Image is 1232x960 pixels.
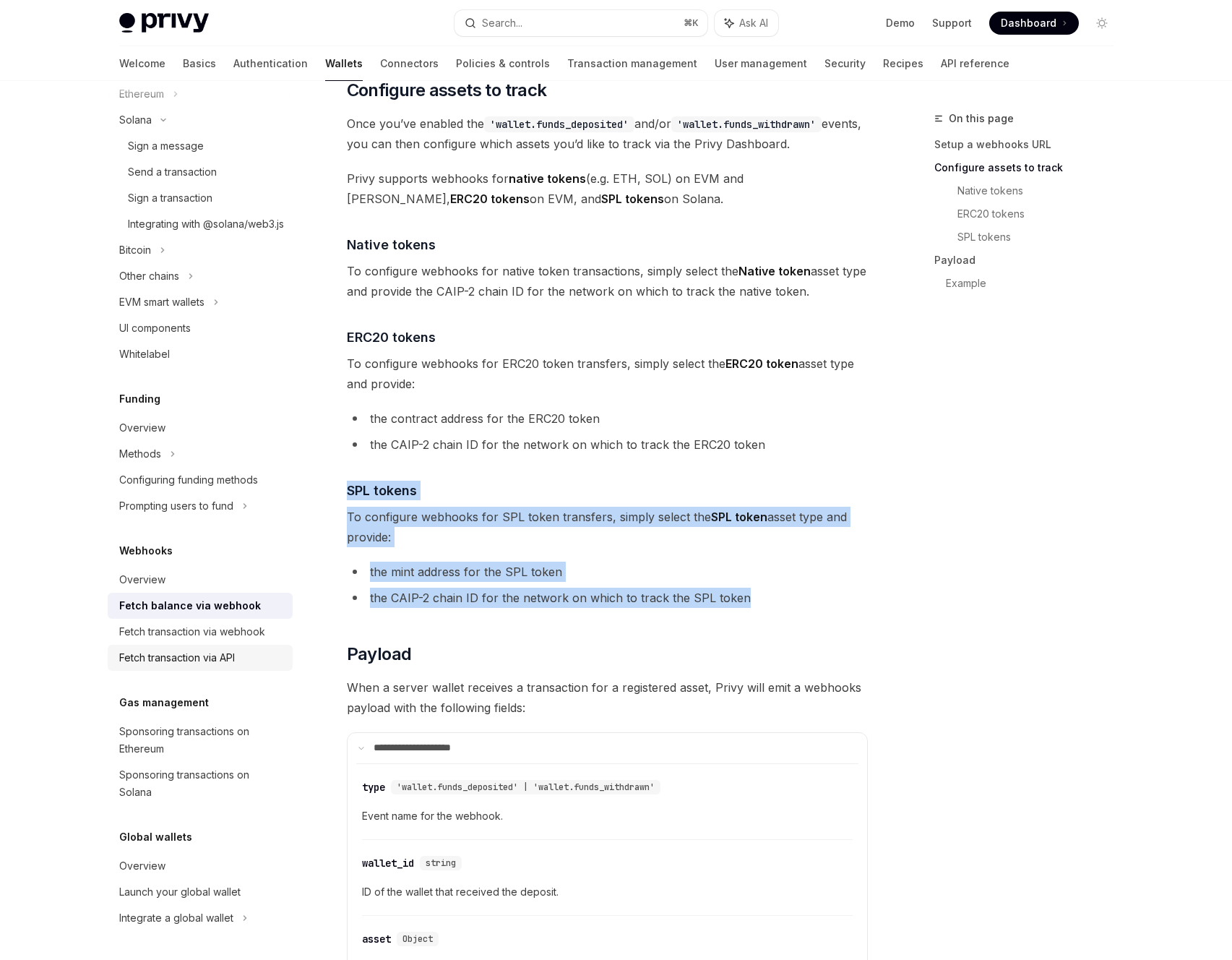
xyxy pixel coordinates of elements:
[128,189,212,207] div: Sign a transaction
[119,883,241,901] div: Launch your global wallet
[108,567,293,593] a: Overview
[119,419,165,437] div: Overview
[128,137,204,155] div: Sign a message
[119,649,235,667] div: Fetch transaction via API
[119,241,151,259] div: Bitcoin
[119,828,192,846] h5: Global wallets
[108,593,293,619] a: Fetch balance via webhook
[397,781,655,793] span: 'wallet.funds_deposited' | 'wallet.funds_withdrawn'
[567,46,697,81] a: Transaction management
[932,16,972,30] a: Support
[119,111,152,129] div: Solana
[450,192,530,206] strong: ERC20 tokens
[347,235,436,254] span: Native tokens
[455,10,707,36] button: Search...⌘K
[347,327,436,347] span: ERC20 tokens
[119,293,204,311] div: EVM smart wallets
[119,623,265,640] div: Fetch transaction via webhook
[119,497,233,515] div: Prompting users to fund
[957,226,1125,249] a: SPL tokens
[119,471,258,489] div: Configuring funding methods
[715,10,778,36] button: Ask AI
[456,46,550,81] a: Policies & controls
[824,46,866,81] a: Security
[347,677,868,718] span: When a server wallet receives a transaction for a registered asset, Privy will emit a webhooks pa...
[362,807,853,825] span: Event name for the webhook.
[108,762,293,805] a: Sponsoring transactions on Solana
[108,879,293,905] a: Launch your global wallet
[1090,12,1113,35] button: Toggle dark mode
[183,46,216,81] a: Basics
[934,156,1125,179] a: Configure assets to track
[362,780,385,794] div: type
[108,185,293,211] a: Sign a transaction
[119,909,233,927] div: Integrate a global wallet
[347,353,868,394] span: To configure webhooks for ERC20 token transfers, simply select the asset type and provide:
[119,857,165,875] div: Overview
[108,159,293,185] a: Send a transaction
[108,619,293,645] a: Fetch transaction via webhook
[325,46,363,81] a: Wallets
[671,116,822,132] code: 'wallet.funds_withdrawn'
[509,171,586,186] strong: native tokens
[128,215,284,233] div: Integrating with @solana/web3.js
[1001,16,1056,30] span: Dashboard
[362,932,391,946] div: asset
[347,168,868,209] span: Privy supports webhooks for (e.g. ETH, SOL) on EVM and [PERSON_NAME], on EVM, and on Solana.
[119,766,284,801] div: Sponsoring transactions on Solana
[108,211,293,237] a: Integrating with @solana/web3.js
[119,597,261,614] div: Fetch balance via webhook
[119,46,165,81] a: Welcome
[957,179,1125,202] a: Native tokens
[347,562,868,582] li: the mint address for the SPL token
[426,857,456,869] span: string
[108,467,293,493] a: Configuring funding methods
[347,79,547,102] span: Configure assets to track
[946,272,1125,295] a: Example
[949,110,1014,127] span: On this page
[347,408,868,429] li: the contract address for the ERC20 token
[711,510,767,524] strong: SPL token
[482,14,522,32] div: Search...
[119,571,165,588] div: Overview
[108,853,293,879] a: Overview
[119,13,209,33] img: light logo
[119,445,161,463] div: Methods
[402,933,433,945] span: Object
[347,588,868,608] li: the CAIP-2 chain ID for the network on which to track the SPL token
[347,261,868,301] span: To configure webhooks for native token transactions, simply select the asset type and provide the...
[108,315,293,341] a: UI components
[362,856,414,870] div: wallet_id
[684,17,699,29] span: ⌘ K
[119,542,173,560] h5: Webhooks
[108,415,293,441] a: Overview
[108,133,293,159] a: Sign a message
[934,133,1125,156] a: Setup a webhooks URL
[484,116,634,132] code: 'wallet.funds_deposited'
[989,12,1079,35] a: Dashboard
[119,390,160,408] h5: Funding
[233,46,308,81] a: Authentication
[108,719,293,762] a: Sponsoring transactions on Ethereum
[362,883,853,901] span: ID of the wallet that received the deposit.
[119,694,209,711] h5: Gas management
[886,16,915,30] a: Demo
[119,346,170,363] div: Whitelabel
[347,507,868,547] span: To configure webhooks for SPL token transfers, simply select the asset type and provide:
[738,264,811,278] strong: Native token
[119,267,179,285] div: Other chains
[739,16,768,30] span: Ask AI
[119,723,284,758] div: Sponsoring transactions on Ethereum
[941,46,1009,81] a: API reference
[119,320,191,337] div: UI components
[380,46,439,81] a: Connectors
[715,46,807,81] a: User management
[108,341,293,367] a: Whitelabel
[347,643,412,666] span: Payload
[957,202,1125,226] a: ERC20 tokens
[601,192,664,206] strong: SPL tokens
[725,356,798,371] strong: ERC20 token
[347,113,868,154] span: Once you’ve enabled the and/or events, you can then configure which assets you’d like to track vi...
[883,46,923,81] a: Recipes
[934,249,1125,272] a: Payload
